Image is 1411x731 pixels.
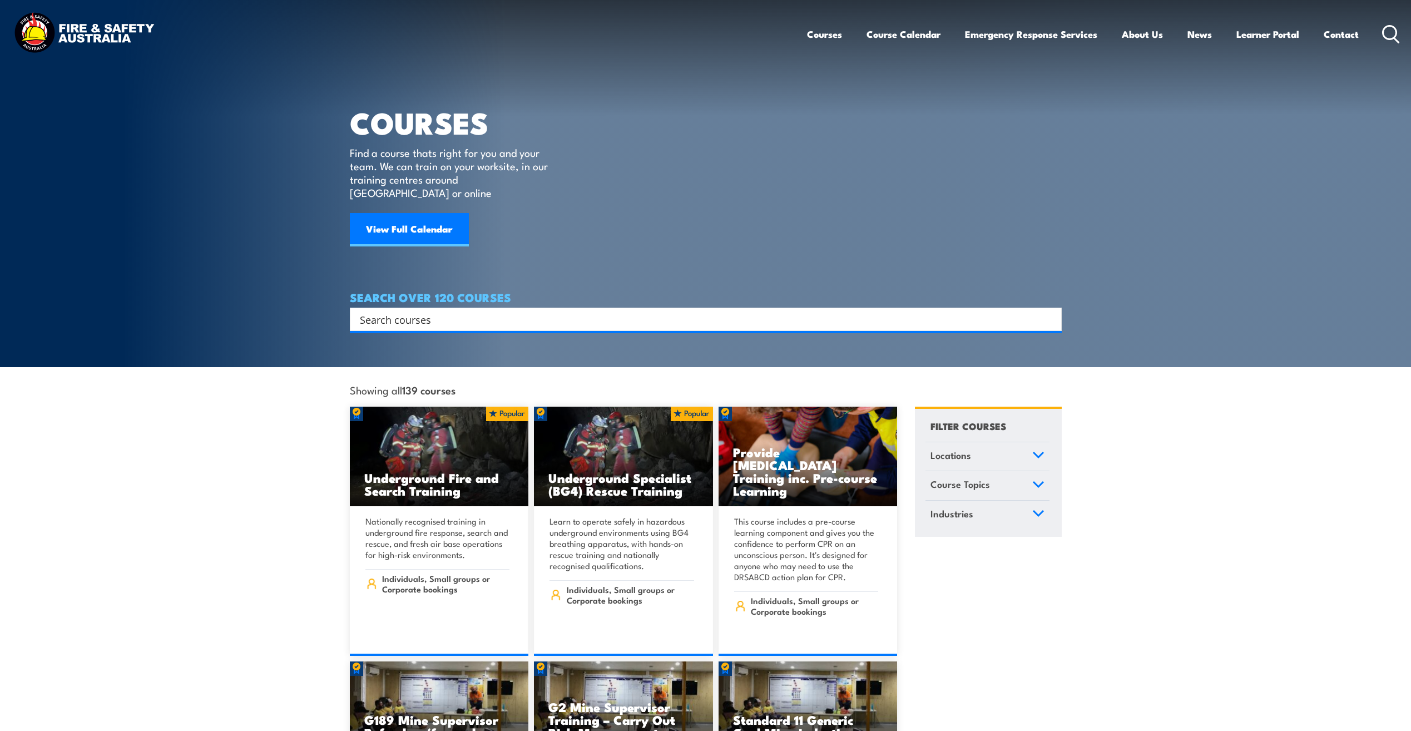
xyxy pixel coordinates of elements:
[1236,19,1299,49] a: Learner Portal
[364,471,514,497] h3: Underground Fire and Search Training
[548,471,699,497] h3: Underground Specialist (BG4) Rescue Training
[807,19,842,49] a: Courses
[362,312,1039,327] form: Search form
[1042,312,1058,327] button: Search magnifier button
[350,291,1062,303] h4: SEARCH OVER 120 COURSES
[930,477,990,492] span: Course Topics
[1324,19,1359,49] a: Contact
[534,407,713,507] img: Underground mine rescue
[925,501,1049,530] a: Industries
[350,384,456,396] span: Showing all
[350,109,564,135] h1: COURSES
[930,506,973,521] span: Industries
[360,311,1037,328] input: Search input
[534,407,713,507] a: Underground Specialist (BG4) Rescue Training
[734,516,879,582] p: This course includes a pre-course learning component and gives you the confidence to perform CPR ...
[549,516,694,571] p: Learn to operate safely in hazardous underground environments using BG4 breathing apparatus, with...
[350,407,529,507] a: Underground Fire and Search Training
[365,516,510,560] p: Nationally recognised training in underground fire response, search and rescue, and fresh air bas...
[733,446,883,497] h3: Provide [MEDICAL_DATA] Training inc. Pre-course Learning
[350,407,529,507] img: Underground mine rescue
[350,146,553,199] p: Find a course thats right for you and your team. We can train on your worksite, in our training c...
[719,407,898,507] a: Provide [MEDICAL_DATA] Training inc. Pre-course Learning
[925,471,1049,500] a: Course Topics
[719,407,898,507] img: Low Voltage Rescue and Provide CPR
[402,382,456,397] strong: 139 courses
[867,19,940,49] a: Course Calendar
[1187,19,1212,49] a: News
[751,595,878,616] span: Individuals, Small groups or Corporate bookings
[930,448,971,463] span: Locations
[567,584,694,605] span: Individuals, Small groups or Corporate bookings
[925,442,1049,471] a: Locations
[965,19,1097,49] a: Emergency Response Services
[382,573,509,594] span: Individuals, Small groups or Corporate bookings
[1122,19,1163,49] a: About Us
[930,418,1006,433] h4: FILTER COURSES
[350,213,469,246] a: View Full Calendar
